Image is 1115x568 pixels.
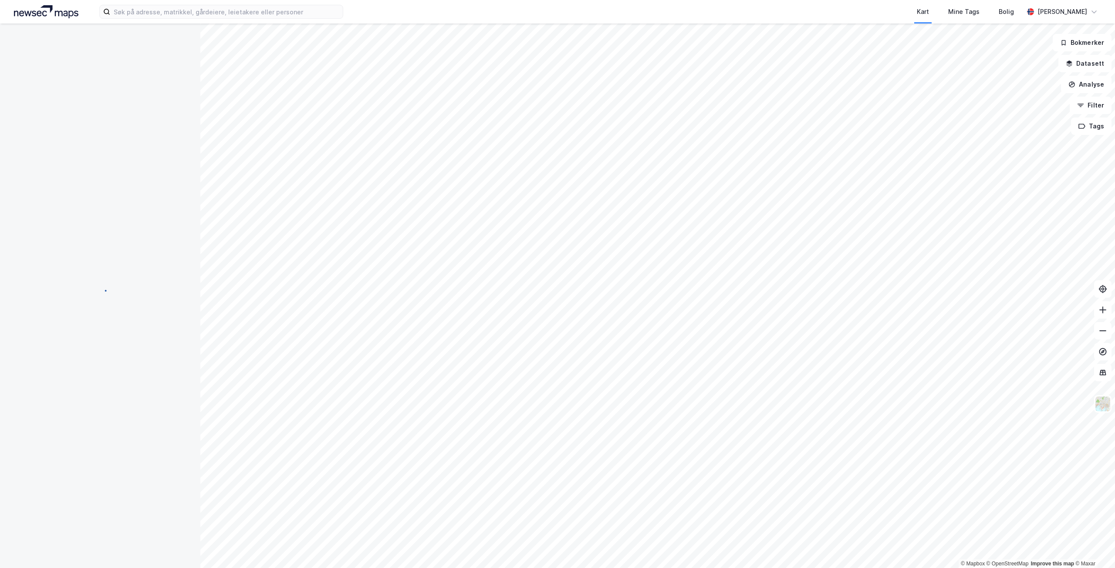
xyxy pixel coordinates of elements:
[1053,34,1112,51] button: Bokmerker
[1061,76,1112,93] button: Analyse
[917,7,929,17] div: Kart
[999,7,1014,17] div: Bolig
[987,561,1029,567] a: OpenStreetMap
[1071,118,1112,135] button: Tags
[1071,526,1115,568] iframe: Chat Widget
[14,5,78,18] img: logo.a4113a55bc3d86da70a041830d287a7e.svg
[1058,55,1112,72] button: Datasett
[1037,7,1087,17] div: [PERSON_NAME]
[1071,526,1115,568] div: Kontrollprogram for chat
[961,561,985,567] a: Mapbox
[93,284,107,298] img: spinner.a6d8c91a73a9ac5275cf975e30b51cfb.svg
[948,7,980,17] div: Mine Tags
[1095,396,1111,412] img: Z
[1031,561,1074,567] a: Improve this map
[110,5,343,18] input: Søk på adresse, matrikkel, gårdeiere, leietakere eller personer
[1070,97,1112,114] button: Filter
